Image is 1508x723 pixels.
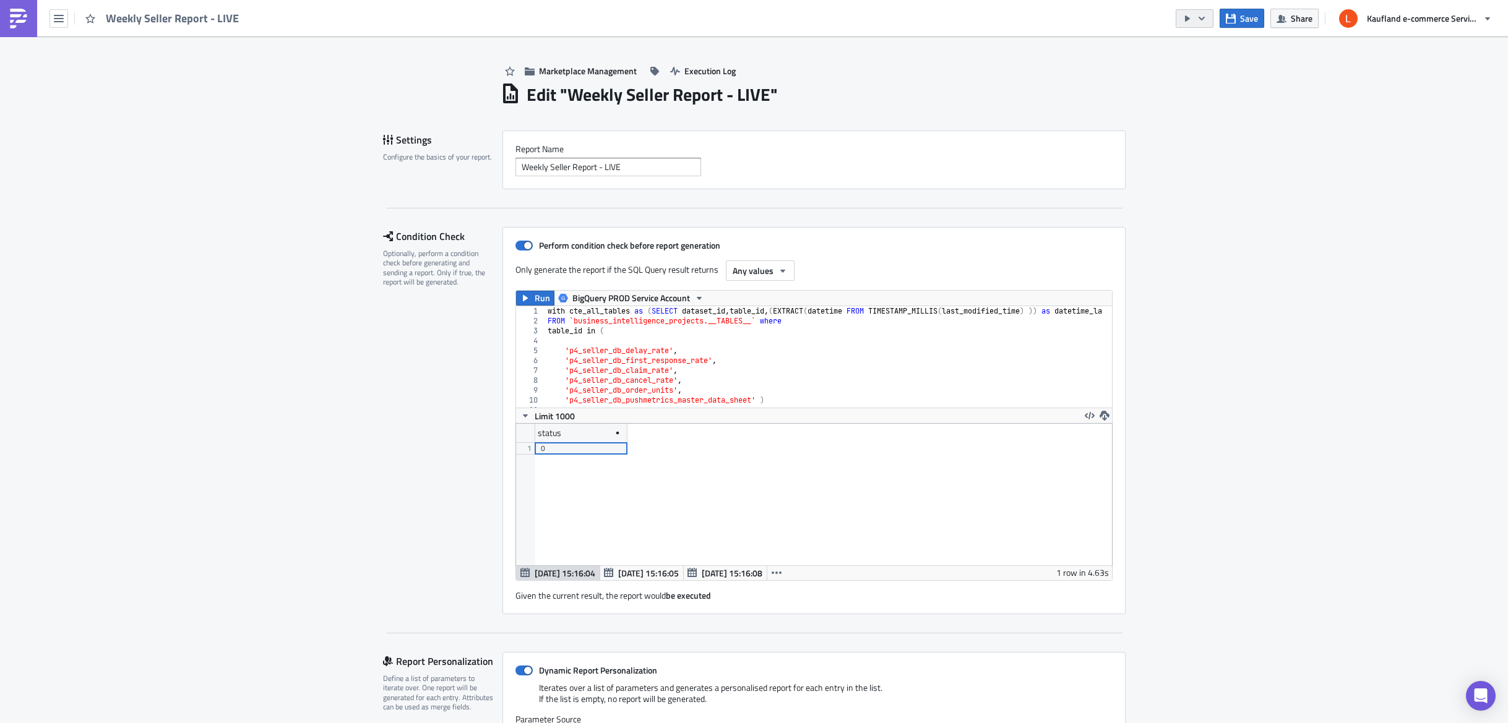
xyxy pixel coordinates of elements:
div: Configure the basics of your report. [383,152,494,161]
img: PushMetrics [9,9,28,28]
button: [DATE] 15:16:08 [683,565,767,580]
div: Report Personalization [383,652,502,670]
div: status [538,424,561,442]
div: Define a list of parameters to iterate over. One report will be generated for each entry. Attribu... [383,674,494,712]
div: Iterates over a list of parameters and generates a personalised report for each entry in the list... [515,682,1113,714]
span: [DATE] 15:16:04 [535,567,595,580]
strong: Dynamic Report Personalization [539,664,657,677]
div: 9 [516,385,546,395]
strong: be executed [666,589,711,602]
button: Execution Log [664,61,742,80]
label: Report Nam﻿e [515,143,1113,155]
button: Marketplace Management [519,61,643,80]
span: Execution Log [684,64,736,77]
div: 0 [541,442,621,455]
div: 5 [516,346,546,356]
div: Open Intercom Messenger [1466,681,1496,711]
span: Run [535,291,550,306]
strong: Perform condition check before report generation [539,239,720,252]
span: Marketplace Management [539,64,637,77]
img: Avatar [1338,8,1359,29]
span: Save [1240,12,1258,25]
span: Any values [733,264,773,277]
div: Condition Check [383,227,502,246]
div: 3 [516,326,546,336]
button: Kaufland e-commerce Services GmbH & Co. KG [1332,5,1499,32]
button: [DATE] 15:16:05 [600,565,684,580]
button: Any values [726,260,795,281]
div: 2 [516,316,546,326]
div: 1 row in 4.63s [1056,565,1109,580]
span: Limit 1000 [535,409,575,422]
div: 6 [516,356,546,366]
span: you receive hereby as every week a report about your account performance on [DOMAIN_NAME]. The re... [5,33,581,58]
button: BigQuery PROD Service Account [554,291,709,306]
span: Product defect claim rate and an explanation [35,112,231,122]
span: BigQuery PROD Service Account [572,291,690,306]
button: Limit 1000 [516,408,579,423]
div: Optionally, perform a condition check before generating and sending a report. Only if true, the r... [383,249,494,287]
span: Based on your feedback, we have implemented the following new features in the report: [5,73,418,83]
label: Only generate the report if the SQL Query result returns [515,260,720,279]
h1: Edit " Weekly Seller Report - LIVE " [527,83,778,106]
span: [DATE] 15:16:05 [618,567,679,580]
button: Save [1220,9,1264,28]
span: Development of the service KPIs [35,98,178,109]
span: Share [1291,12,1312,25]
button: [DATE] 15:16:04 [516,565,600,580]
span: Dear {{ row.pseudonym }} Team, [5,6,147,17]
button: Run [516,291,554,306]
div: 8 [516,375,546,385]
div: 1 [516,306,546,316]
button: Share [1270,9,1319,28]
div: 4 [516,336,546,346]
span: Weekly Seller Report - LIVE [106,11,240,25]
span: [DATE] 15:16:08 [702,567,762,580]
div: 10 [516,395,546,405]
div: Given the current result, the report would [515,581,1113,601]
span: Kaufland e-commerce Services GmbH & Co. KG [1367,12,1478,25]
div: Settings [383,130,502,149]
div: 7 [516,366,546,375]
div: 11 [516,405,546,415]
